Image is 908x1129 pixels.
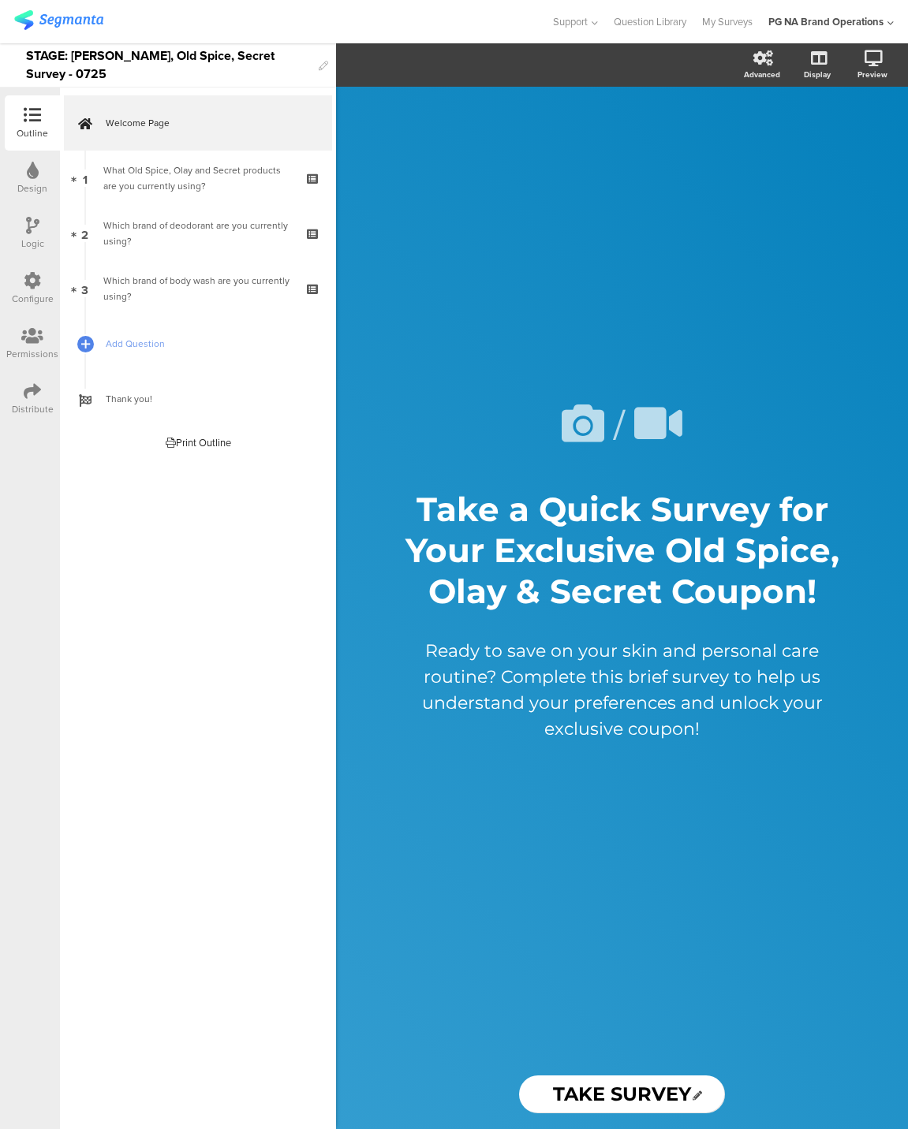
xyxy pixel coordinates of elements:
a: 2 Which brand of deodorant are you currently using? [64,206,332,261]
div: Logic [21,237,44,251]
a: Welcome Page [64,95,332,151]
div: Distribute [12,402,54,416]
div: Advanced [744,69,780,80]
div: Print Outline [166,435,231,450]
img: segmanta logo [14,10,103,30]
p: Ready to save on your skin and personal care routine? Complete this brief survey to help us under... [391,638,853,742]
div: Configure [12,292,54,306]
div: What Old Spice, Olay and Secret products are you currently using? [103,162,292,194]
input: Start [519,1075,726,1113]
span: 2 [81,225,88,242]
p: Take a Quick Survey for Your Exclusive Old Spice, Olay & Secret Coupon! [376,489,869,612]
div: Display [804,69,831,80]
div: Which brand of body wash are you currently using? [103,273,292,304]
a: 1 What Old Spice, Olay and Secret products are you currently using? [64,151,332,206]
span: / [613,393,626,456]
span: 3 [81,280,88,297]
div: Which brand of deodorant are you currently using? [103,218,292,249]
div: PG NA Brand Operations [768,14,884,29]
div: Permissions [6,347,58,361]
span: 1 [83,170,88,187]
span: Thank you! [106,391,308,407]
span: Welcome Page [106,115,308,131]
a: 3 Which brand of body wash are you currently using? [64,261,332,316]
span: Add Question [106,336,308,352]
div: Preview [858,69,887,80]
a: Thank you! [64,371,332,427]
div: Design [17,181,47,196]
span: Support [553,14,588,29]
div: STAGE: [PERSON_NAME], Old Spice, Secret Survey - 0725 [26,43,311,87]
div: Outline [17,126,48,140]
